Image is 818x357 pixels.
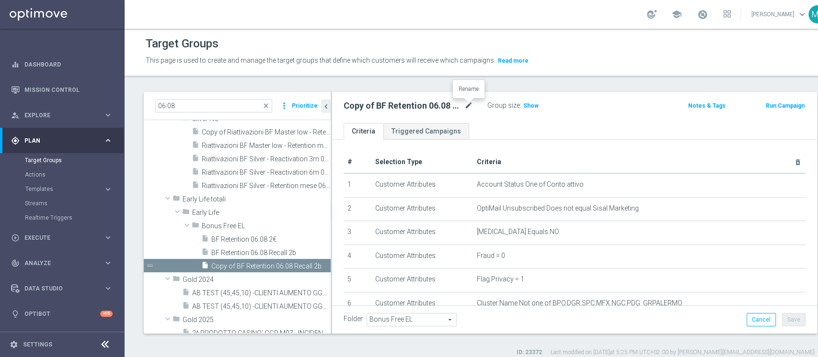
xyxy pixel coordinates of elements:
td: 3 [344,221,371,245]
i: insert_drive_file [192,127,199,138]
div: lightbulb Optibot +10 [11,310,113,318]
i: folder [173,194,180,205]
a: Realtime Triggers [25,214,100,222]
td: 1 [344,173,371,197]
a: Dashboard [24,52,113,77]
a: Settings [23,342,52,347]
div: Execute [11,234,104,242]
i: folder [182,208,190,219]
span: Riattivazioni BF Silver - Reactivation 6m 06.08 [202,168,331,177]
i: equalizer [11,60,20,69]
a: [PERSON_NAME]keyboard_arrow_down [750,7,808,22]
div: +10 [100,311,113,317]
span: 2^ PRODOTTO CASINO&#x27; GGR M07 - INCIDENZA GGR CASINO&#x27; M07 &gt; 20% GGR M07 06.08 [192,329,331,337]
span: Early Life totali [183,195,331,203]
button: play_circle_outline Execute keyboard_arrow_right [11,234,113,242]
label: : [520,101,521,110]
div: Optibot [11,301,113,326]
i: insert_drive_file [182,288,190,299]
i: more_vert [279,99,289,112]
i: insert_drive_file [192,181,199,192]
button: chevron_left [321,100,331,113]
th: # [344,151,371,173]
td: Customer Attributes [371,221,473,245]
i: track_changes [11,259,20,268]
span: Plan [24,138,104,144]
a: Streams [25,200,100,207]
span: Riattivazioni BF Master low - Retention mese 06.08 [202,142,331,150]
span: Cluster Name Not one of BPO,DGR,SPC,MFX,NGC,PDG_GRPALERMO [477,299,682,307]
th: Selection Type [371,151,473,173]
button: Mission Control [11,86,113,94]
label: ID: 23372 [517,348,542,357]
button: track_changes Analyze keyboard_arrow_right [11,259,113,267]
span: AB TEST (45,45,10) -CLIENTI AUMENTO GGR E BONUS CONS. &gt;20% - GGR M6 &gt;100 06.08 2 LISTA [192,302,331,311]
span: Early Life [192,209,331,217]
input: Quick find group or folder [155,99,272,112]
button: Cancel [747,313,776,326]
i: keyboard_arrow_right [104,185,113,194]
div: Templates [25,182,124,196]
span: Bonus Free EL [202,222,331,230]
i: insert_drive_file [201,248,209,259]
td: 2 [344,197,371,221]
div: Explore [11,111,104,120]
div: person_search Explore keyboard_arrow_right [11,112,113,119]
button: Save [782,313,806,326]
i: insert_drive_file [192,154,199,165]
i: keyboard_arrow_right [104,136,113,145]
h2: Copy of BF Retention 06.08 Recall 2b [344,100,462,112]
i: keyboard_arrow_right [104,258,113,268]
div: Data Studio [11,284,104,293]
span: Copy of Riattivazioni BF Master low - Retention mese 06.08 [202,128,331,136]
span: [MEDICAL_DATA] Equals NO [477,228,559,236]
div: Templates [25,186,104,192]
a: Triggered Campaigns [383,123,469,140]
span: Gold 2025 [183,316,331,324]
button: Run Campaign [765,100,806,111]
button: gps_fixed Plan keyboard_arrow_right [11,137,113,145]
button: Templates keyboard_arrow_right [25,185,113,193]
span: Fraud = 0 [477,252,505,260]
i: settings [10,340,18,349]
span: Gold 2024 [183,276,331,284]
span: Explore [24,112,104,118]
button: Notes & Tags [687,100,726,111]
h1: Target Groups [146,37,219,51]
a: Mission Control [24,77,113,102]
a: Actions [25,171,100,178]
a: Criteria [344,123,383,140]
i: play_circle_outline [11,234,20,242]
span: Riattivazioni BF Silver - Retention mese 06.08 [202,182,331,190]
span: BF Retention 06.08 Recall 2b [211,249,331,257]
i: lightbulb [11,310,20,318]
td: 6 [344,292,371,316]
button: Data Studio keyboard_arrow_right [11,285,113,292]
span: Flag Privacy = 1 [477,275,524,283]
a: Optibot [24,301,100,326]
div: Target Groups [25,153,124,167]
i: insert_drive_file [192,167,199,178]
div: Realtime Triggers [25,211,124,225]
label: Group size [487,101,520,110]
span: school [671,9,682,20]
div: Analyze [11,259,104,268]
i: gps_fixed [11,136,20,145]
label: Folder [344,315,363,323]
i: delete_forever [794,158,802,166]
i: keyboard_arrow_right [104,111,113,120]
button: equalizer Dashboard [11,61,113,68]
span: Templates [25,186,94,192]
span: Criteria [477,158,501,166]
i: keyboard_arrow_right [104,233,113,242]
i: insert_drive_file [182,301,190,312]
i: chevron_left [322,102,331,111]
i: folder [173,315,180,326]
